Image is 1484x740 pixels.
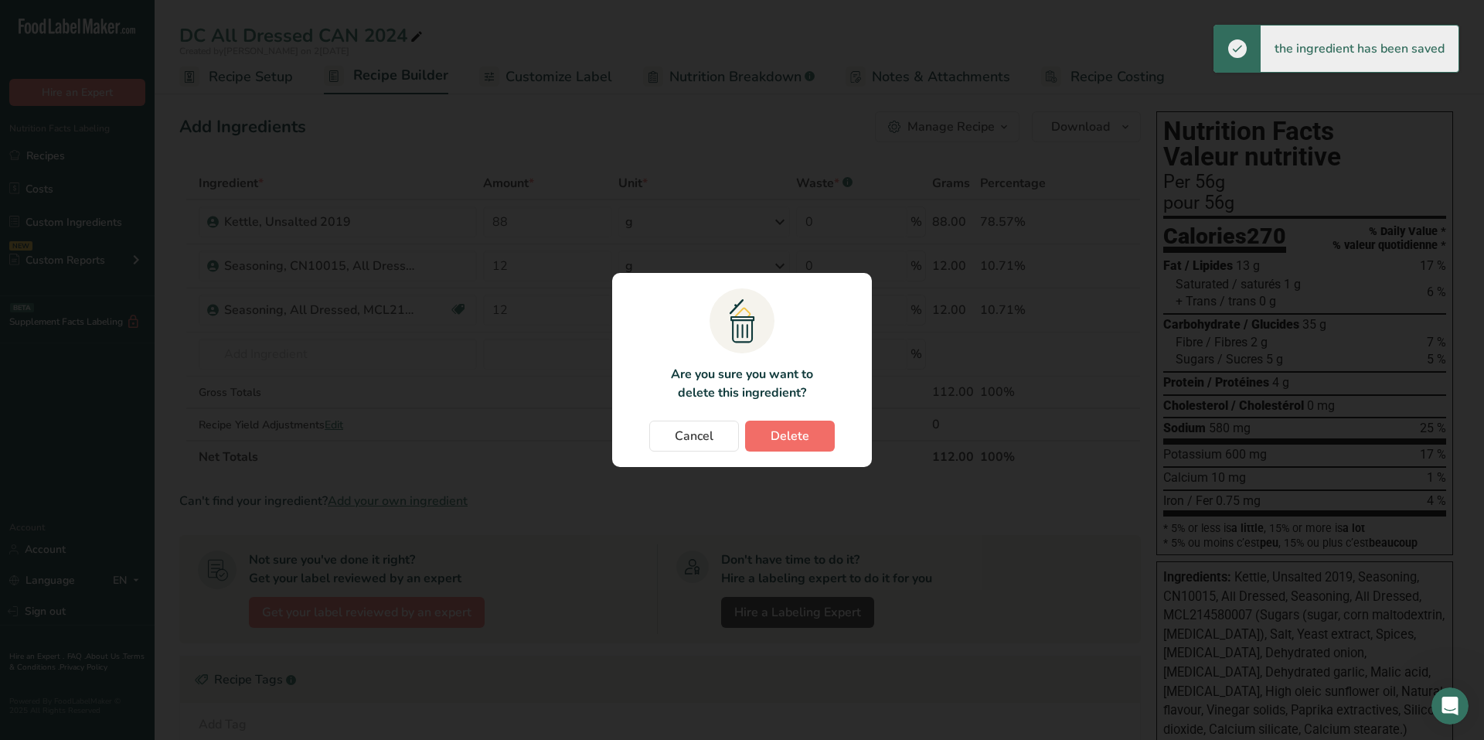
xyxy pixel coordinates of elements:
[1431,687,1469,725] iframe: Intercom live chat
[649,421,739,452] button: Cancel
[675,427,713,445] span: Cancel
[1261,26,1458,72] div: the ingredient has been saved
[745,421,835,452] button: Delete
[662,365,822,402] p: Are you sure you want to delete this ingredient?
[771,427,809,445] span: Delete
